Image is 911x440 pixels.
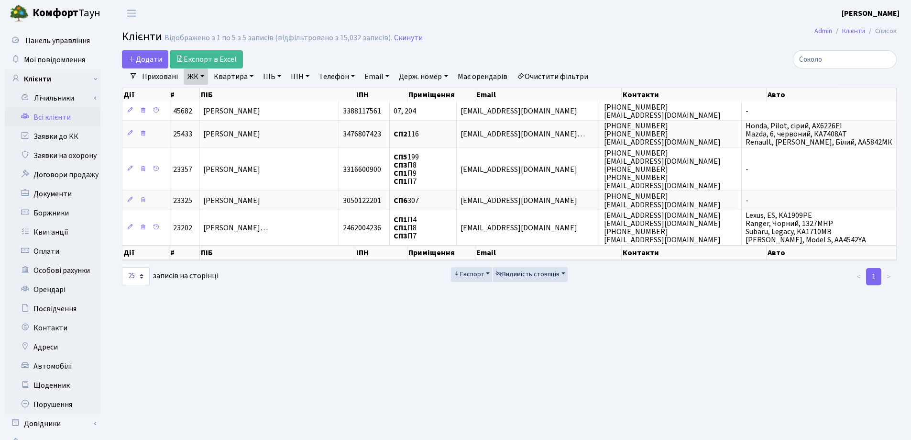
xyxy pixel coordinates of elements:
[814,26,832,36] a: Admin
[475,246,622,260] th: Email
[5,376,100,395] a: Щоденник
[622,88,767,102] th: Контакти
[842,26,865,36] a: Клієнти
[210,68,257,85] a: Квартира
[461,129,585,139] span: [EMAIL_ADDRESS][DOMAIN_NAME]…
[493,267,568,282] button: Видимість стовпців
[25,35,90,46] span: Панель управління
[395,68,451,85] a: Держ. номер
[200,246,355,260] th: ПІБ
[461,223,577,233] span: [EMAIL_ADDRESS][DOMAIN_NAME]
[394,129,407,139] b: СП2
[394,195,407,206] b: СП6
[793,50,897,68] input: Пошук...
[122,246,169,260] th: Дії
[343,195,381,206] span: 3050122201
[343,129,381,139] span: 3476807423
[170,50,243,68] a: Експорт в Excel
[394,168,407,179] b: СП1
[394,152,407,162] b: СП5
[394,231,407,241] b: СП3
[169,246,200,260] th: #
[120,5,143,21] button: Переключити навігацію
[866,268,881,285] a: 1
[173,129,192,139] span: 25433
[11,89,100,108] a: Лічильники
[394,195,419,206] span: 307
[5,299,100,318] a: Посвідчення
[394,160,407,170] b: СП3
[355,246,407,260] th: ІПН
[343,106,381,116] span: 3388117561
[394,152,419,187] span: 199 П8 П9 П7
[842,8,900,19] a: [PERSON_NAME]
[865,26,897,36] li: Список
[165,34,392,43] div: Відображено з 1 по 5 з 5 записів (відфільтровано з 15,032 записів).
[604,121,721,147] span: [PHONE_NUMBER] [PHONE_NUMBER] [EMAIL_ADDRESS][DOMAIN_NAME]
[24,55,85,65] span: Мої повідомлення
[203,106,260,116] span: [PERSON_NAME]
[5,280,100,299] a: Орендарі
[122,267,219,285] label: записів на сторінці
[461,106,577,116] span: [EMAIL_ADDRESS][DOMAIN_NAME]
[173,195,192,206] span: 23325
[5,395,100,414] a: Порушення
[394,34,423,43] a: Скинути
[203,223,268,233] span: [PERSON_NAME]…
[138,68,182,85] a: Приховані
[622,246,767,260] th: Контакти
[394,214,417,241] span: П4 П8 П7
[33,5,100,22] span: Таун
[394,214,407,225] b: СП1
[394,129,419,139] span: 116
[394,177,407,187] b: СП1
[259,68,285,85] a: ПІБ
[604,148,721,191] span: [PHONE_NUMBER] [EMAIL_ADDRESS][DOMAIN_NAME] [PHONE_NUMBER] [PHONE_NUMBER] [EMAIL_ADDRESS][DOMAIN_...
[203,164,260,175] span: [PERSON_NAME]
[5,203,100,223] a: Боржники
[122,88,169,102] th: Дії
[184,68,208,85] a: ЖК
[122,28,162,45] span: Клієнти
[128,54,162,65] span: Додати
[5,414,100,433] a: Довідники
[10,4,29,23] img: logo.png
[33,5,78,21] b: Комфорт
[343,223,381,233] span: 2462004236
[604,210,721,245] span: [EMAIL_ADDRESS][DOMAIN_NAME] [EMAIL_ADDRESS][DOMAIN_NAME] [PHONE_NUMBER] [EMAIL_ADDRESS][DOMAIN_N...
[604,192,721,210] span: [PHONE_NUMBER] [EMAIL_ADDRESS][DOMAIN_NAME]
[746,121,892,147] span: Honda, Pilot, сірий, АХ6226ЕІ Mazda, 6, червоний, КА7408АТ Renault, [PERSON_NAME], Білий, AA5842МК
[461,195,577,206] span: [EMAIL_ADDRESS][DOMAIN_NAME]
[746,164,748,175] span: -
[169,88,200,102] th: #
[355,88,407,102] th: ІПН
[5,165,100,184] a: Договори продажу
[5,357,100,376] a: Автомобілі
[315,68,359,85] a: Телефон
[361,68,393,85] a: Email
[5,223,100,242] a: Квитанції
[5,50,100,69] a: Мої повідомлення
[203,195,260,206] span: [PERSON_NAME]
[461,164,577,175] span: [EMAIL_ADDRESS][DOMAIN_NAME]
[5,108,100,127] a: Всі клієнти
[287,68,313,85] a: ІПН
[5,242,100,261] a: Оплати
[5,31,100,50] a: Панель управління
[173,164,192,175] span: 23357
[604,102,721,121] span: [PHONE_NUMBER] [EMAIL_ADDRESS][DOMAIN_NAME]
[746,195,748,206] span: -
[200,88,355,102] th: ПІБ
[5,318,100,338] a: Контакти
[173,106,192,116] span: 45682
[451,267,493,282] button: Експорт
[475,88,622,102] th: Email
[5,146,100,165] a: Заявки на охорону
[173,223,192,233] span: 23202
[122,50,168,68] a: Додати
[746,210,866,245] span: Lexus, ES, KA1909PE Ranger, Чорний, 1327MHP Subaru, Legacy, KA1710MB [PERSON_NAME], Model S, AA45...
[454,68,511,85] a: Має орендарів
[453,270,484,279] span: Експорт
[343,164,381,175] span: 3316600900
